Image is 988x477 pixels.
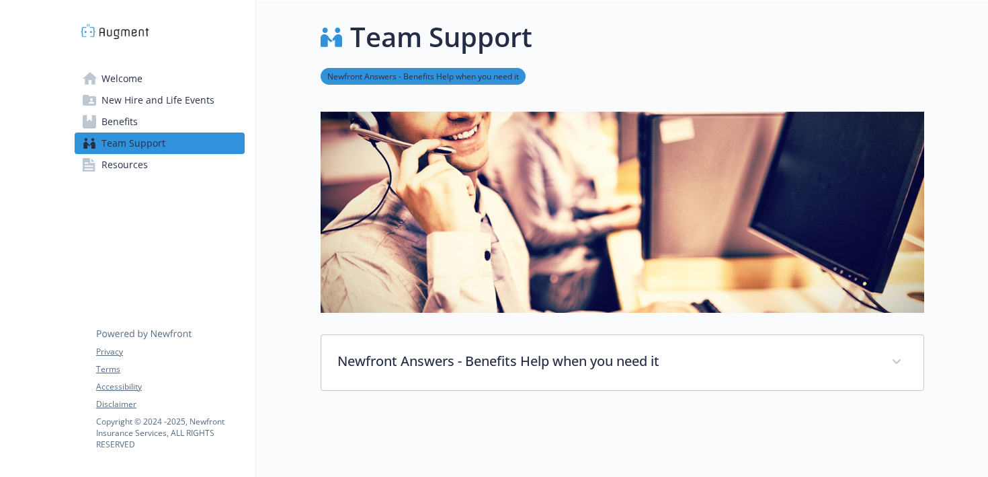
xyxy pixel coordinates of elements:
[75,111,245,133] a: Benefits
[96,363,244,375] a: Terms
[101,68,142,89] span: Welcome
[75,133,245,154] a: Team Support
[321,112,924,313] img: team support page banner
[101,154,148,176] span: Resources
[96,381,244,393] a: Accessibility
[101,111,138,133] span: Benefits
[337,351,875,371] p: Newfront Answers - Benefits Help when you need it
[96,416,244,450] p: Copyright © 2024 - 2025 , Newfront Insurance Services, ALL RIGHTS RESERVED
[96,398,244,410] a: Disclaimer
[75,68,245,89] a: Welcome
[321,335,923,390] div: Newfront Answers - Benefits Help when you need it
[101,133,165,154] span: Team Support
[350,17,532,57] h1: Team Support
[75,89,245,111] a: New Hire and Life Events
[96,346,244,358] a: Privacy
[321,69,526,82] a: Newfront Answers - Benefits Help when you need it
[75,154,245,176] a: Resources
[101,89,214,111] span: New Hire and Life Events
